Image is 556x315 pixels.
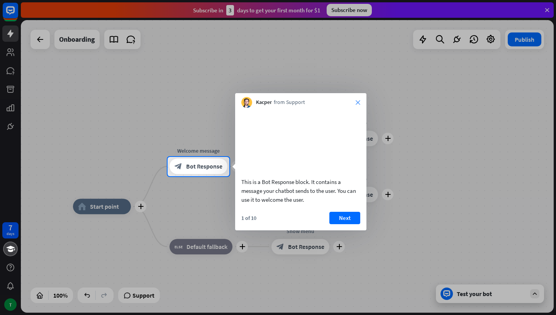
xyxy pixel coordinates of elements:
[6,3,29,26] button: Open LiveChat chat widget
[241,177,360,204] div: This is a Bot Response block. It contains a message your chatbot sends to the user. You can use i...
[186,163,222,170] span: Bot Response
[356,100,360,105] i: close
[329,212,360,224] button: Next
[256,99,272,106] span: Kacper
[274,99,305,106] span: from Support
[241,215,256,221] div: 1 of 10
[175,163,182,170] i: block_bot_response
